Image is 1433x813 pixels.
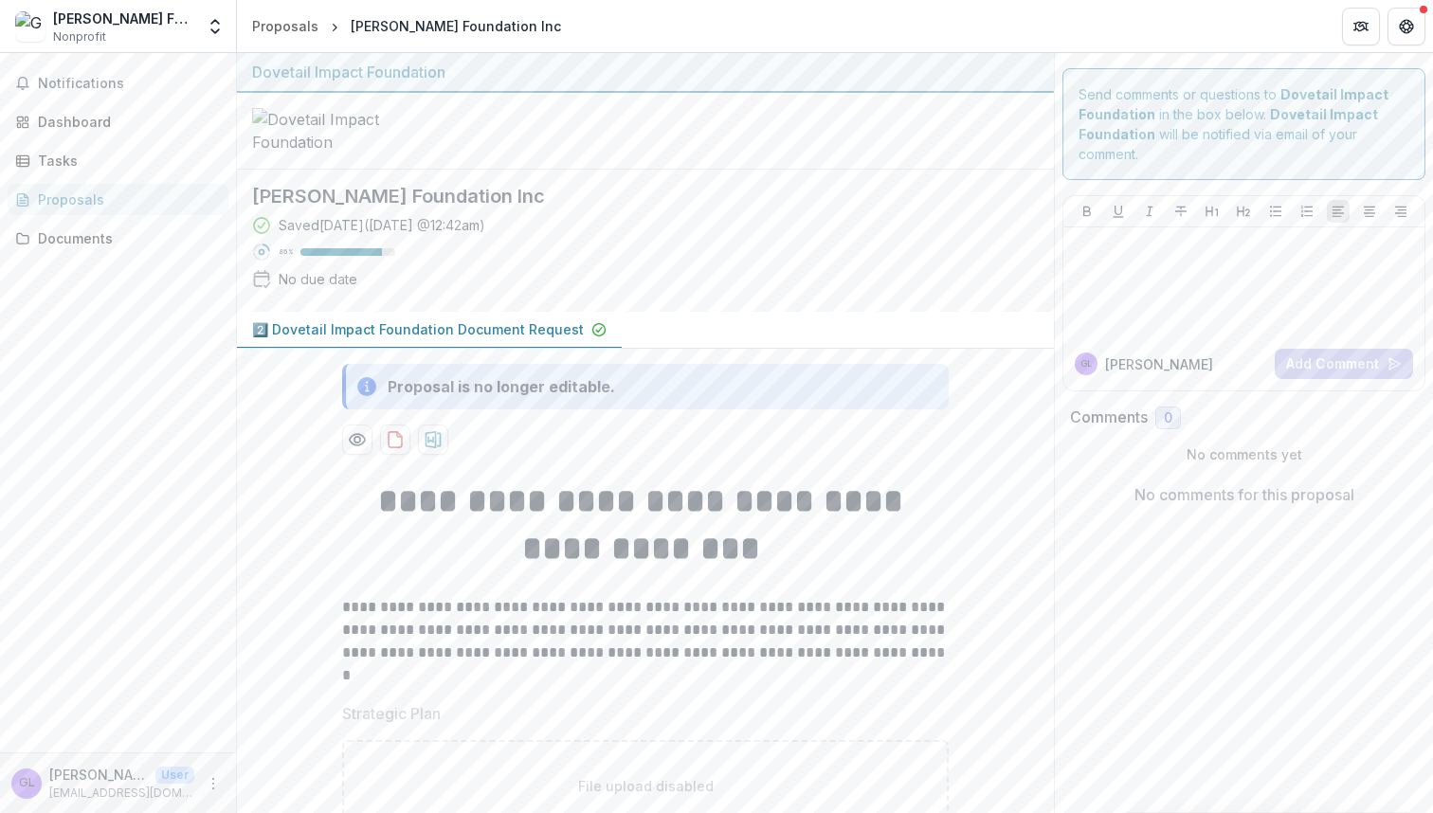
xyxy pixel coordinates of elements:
[245,12,569,40] nav: breadcrumb
[1389,200,1412,223] button: Align Right
[1164,410,1172,426] span: 0
[342,702,441,725] p: Strategic Plan
[1107,200,1130,223] button: Underline
[8,223,228,254] a: Documents
[1070,444,1418,464] p: No comments yet
[38,151,213,171] div: Tasks
[1138,200,1161,223] button: Italicize
[8,184,228,215] a: Proposals
[38,190,213,209] div: Proposals
[202,772,225,795] button: More
[1388,8,1425,45] button: Get Help
[202,8,228,45] button: Open entity switcher
[53,28,106,45] span: Nonprofit
[351,16,561,36] div: [PERSON_NAME] Foundation Inc
[1170,200,1192,223] button: Strike
[49,785,194,802] p: [EMAIL_ADDRESS][DOMAIN_NAME]
[38,112,213,132] div: Dashboard
[252,108,442,154] img: Dovetail Impact Foundation
[1134,483,1354,506] p: No comments for this proposal
[578,776,714,796] p: File upload disabled
[49,765,148,785] p: [PERSON_NAME] Liberty
[15,11,45,42] img: Georgie Badiel Foundation
[252,319,584,339] p: 2️⃣ Dovetail Impact Foundation Document Request
[1264,200,1287,223] button: Bullet List
[1342,8,1380,45] button: Partners
[1080,359,1093,369] div: Georgie Badiel Liberty
[1296,200,1318,223] button: Ordered List
[1201,200,1224,223] button: Heading 1
[1232,200,1255,223] button: Heading 2
[1062,68,1425,180] div: Send comments or questions to in the box below. will be notified via email of your comment.
[252,16,318,36] div: Proposals
[252,61,1039,83] div: Dovetail Impact Foundation
[252,185,1008,208] h2: [PERSON_NAME] Foundation Inc
[1076,200,1098,223] button: Bold
[279,215,485,235] div: Saved [DATE] ( [DATE] @ 12:42am )
[155,767,194,784] p: User
[1275,349,1413,379] button: Add Comment
[380,425,410,455] button: download-proposal
[1070,408,1148,426] h2: Comments
[418,425,448,455] button: download-proposal
[1105,354,1213,374] p: [PERSON_NAME]
[342,425,372,455] button: Preview 9073b605-22bc-4a97-a5dc-f1a3feda5a0f-1.pdf
[279,269,357,289] div: No due date
[8,68,228,99] button: Notifications
[38,76,221,92] span: Notifications
[53,9,194,28] div: [PERSON_NAME] Foundation
[388,375,615,398] div: Proposal is no longer editable.
[1358,200,1381,223] button: Align Center
[8,145,228,176] a: Tasks
[1327,200,1350,223] button: Align Left
[19,777,35,789] div: Georgie Badiel Liberty
[38,228,213,248] div: Documents
[279,245,293,259] p: 86 %
[245,12,326,40] a: Proposals
[8,106,228,137] a: Dashboard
